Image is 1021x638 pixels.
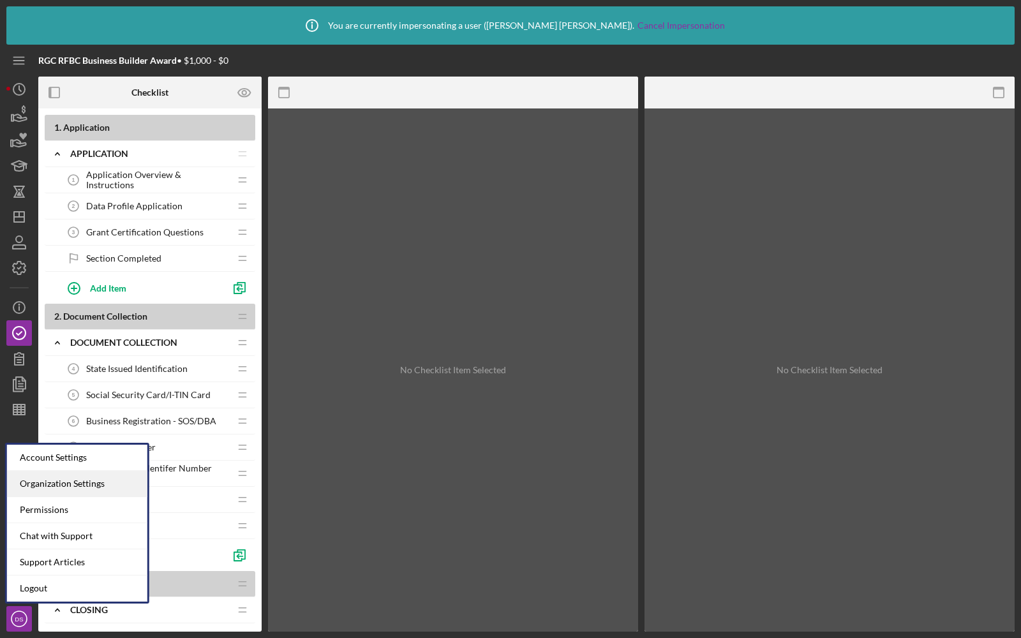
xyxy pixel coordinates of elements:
[86,390,211,400] span: Social Security Card/I-TIN Card
[86,364,188,374] span: State Issued Identification
[72,229,75,235] tspan: 3
[86,253,161,263] span: Section Completed
[38,56,228,66] div: • $1,000 - $0
[70,605,230,615] div: CLOSING
[72,203,75,209] tspan: 2
[7,549,147,575] a: Support Articles
[86,201,183,211] span: Data Profile Application
[637,20,725,31] a: Cancel Impersonation
[777,365,883,375] div: No Checklist Item Selected
[70,338,230,348] div: Document Collection
[86,463,230,484] span: Unique Entity Identifer Number (UEI)
[72,366,75,372] tspan: 4
[86,227,204,237] span: Grant Certification Questions
[63,122,110,133] span: Application
[86,170,230,190] span: Application Overview & Instructions
[72,392,75,398] tspan: 5
[6,606,32,632] button: DS
[86,416,216,426] span: Business Registration - SOS/DBA
[90,276,126,300] div: Add Item
[7,471,147,497] div: Organization Settings
[7,523,147,549] div: Chat with Support
[70,149,230,159] div: Application
[7,445,147,471] div: Account Settings
[54,311,61,322] span: 2 .
[7,575,147,602] a: Logout
[400,365,506,375] div: No Checklist Item Selected
[296,10,725,41] div: You are currently impersonating a user ( [PERSON_NAME] [PERSON_NAME] ).
[38,55,177,66] b: RGC RFBC Business Builder Award
[7,497,147,523] div: Permissions
[72,418,75,424] tspan: 6
[72,177,75,183] tspan: 1
[63,311,147,322] span: Document Collection
[57,275,223,300] button: Add Item
[15,616,23,623] text: DS
[86,442,156,452] span: IRS EIN Tax Letter
[54,122,61,133] span: 1 .
[131,87,168,98] b: Checklist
